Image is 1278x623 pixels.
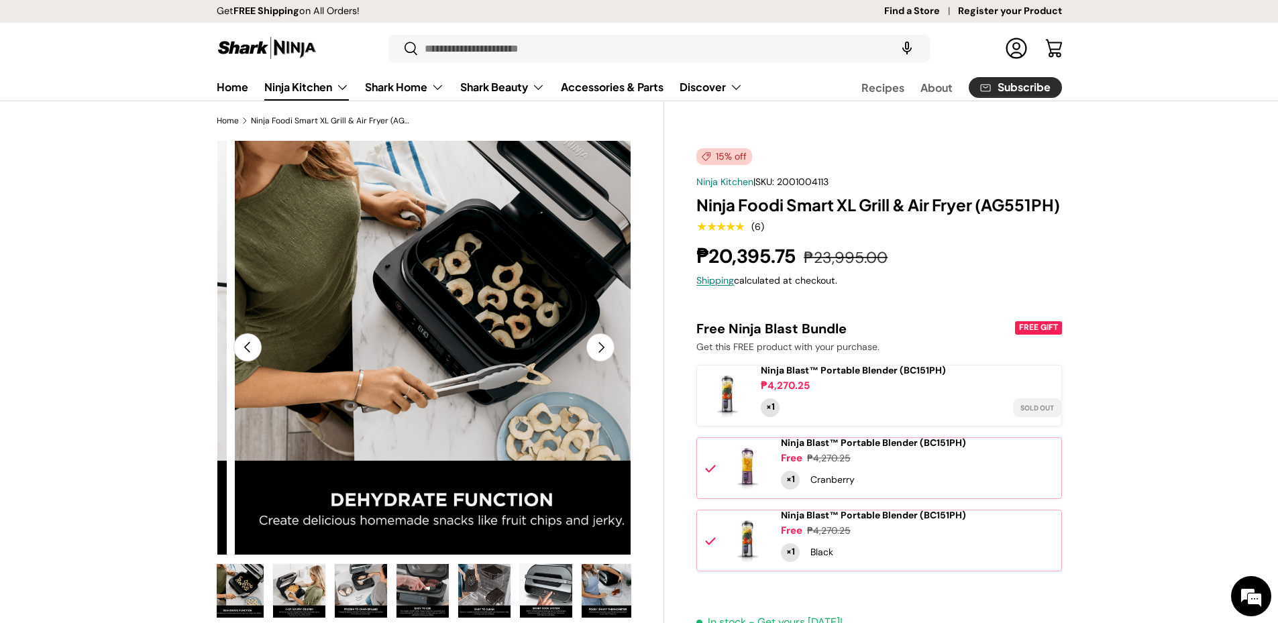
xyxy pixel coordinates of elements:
[357,74,452,101] summary: Shark Home
[696,274,1061,288] div: calculated at checkout.
[251,117,412,125] a: Ninja Foodi Smart XL Grill & Air Fryer (AG551PH)
[7,366,256,413] textarea: Type your message and hit 'Enter'
[861,74,904,101] a: Recipes
[761,364,946,376] span: Ninja Blast™ Portable Blender (BC151PH)
[696,320,1012,337] div: Free Ninja Blast Bundle
[804,247,888,268] s: ₱23,995.00
[781,510,966,521] a: Ninja Blast™ Portable Blender (BC151PH)
[78,169,185,304] span: We're online!
[217,74,743,101] nav: Primary
[273,564,325,618] img: Ninja Foodi Smart XL Grill & Air Fryer (AG551PH)
[753,176,829,188] span: |
[1015,321,1062,334] div: FREE GIFT
[998,82,1051,93] span: Subscribe
[234,140,649,555] img: Ninja Foodi Smart XL Grill & Air Fryer (AG551PH)
[751,222,764,232] div: (6)
[755,176,774,188] span: SKU:
[777,176,829,188] span: 2001004113
[696,148,752,165] span: 15% off
[672,74,751,101] summary: Discover
[781,543,800,562] div: Quantity
[520,564,572,618] img: Ninja Foodi Smart XL Grill & Air Fryer (AG551PH)
[582,564,634,618] img: Ninja Foodi Smart XL Grill & Air Fryer (AG551PH)
[810,545,833,559] div: Black
[810,473,855,487] div: Cranberry
[781,471,800,490] div: Quantity
[217,74,248,100] a: Home
[807,451,851,465] div: ₱4,270.25
[217,117,239,125] a: Home
[220,7,252,39] div: Minimize live chat window
[781,437,966,449] a: Ninja Blast™ Portable Blender (BC151PH)
[696,341,880,353] span: Get this FREE product with your purchase.
[761,398,780,417] div: Quantity
[807,524,851,538] div: ₱4,270.25
[781,509,966,521] span: Ninja Blast™ Portable Blender (BC151PH)
[217,140,632,622] media-gallery: Gallery Viewer
[829,74,1062,101] nav: Secondary
[458,564,511,618] img: Ninja Foodi Smart XL Grill & Air Fryer (AG551PH)
[217,4,360,19] p: Get on All Orders!
[696,274,734,286] a: Shipping
[696,221,744,233] div: 5.0 out of 5.0 stars
[452,74,553,101] summary: Shark Beauty
[335,564,387,618] img: Ninja Foodi Smart XL Grill & Air Fryer (AG551PH)
[396,564,449,618] img: Ninja Foodi Smart XL Grill & Air Fryer (AG551PH)
[233,5,299,17] strong: FREE Shipping
[696,194,1061,215] h1: Ninja Foodi Smart XL Grill & Air Fryer (AG551PH)
[781,524,802,538] div: Free
[217,115,665,127] nav: Breadcrumbs
[886,34,928,63] speech-search-button: Search by voice
[696,243,799,269] strong: ₱20,395.75
[70,75,225,93] div: Chat with us now
[969,77,1062,98] a: Subscribe
[781,451,802,465] div: Free
[217,35,317,61] img: Shark Ninja Philippines
[561,74,663,100] a: Accessories & Parts
[696,176,753,188] a: Ninja Kitchen
[211,564,264,618] img: Ninja Foodi Smart XL Grill & Air Fryer (AG551PH)
[958,4,1062,19] a: Register your Product
[761,365,946,376] a: Ninja Blast™ Portable Blender (BC151PH)
[884,4,958,19] a: Find a Store
[256,74,357,101] summary: Ninja Kitchen
[761,379,810,393] div: ₱4,270.25
[920,74,953,101] a: About
[696,220,744,233] span: ★★★★★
